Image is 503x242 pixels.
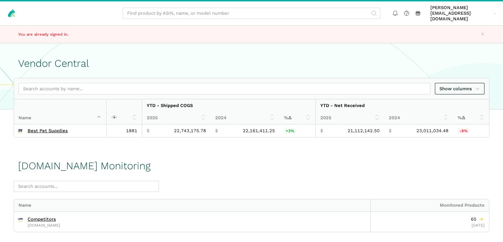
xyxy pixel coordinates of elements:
span: -8% [458,128,469,134]
h1: Vendor Central [18,58,485,69]
th: 2025: activate to sort column ascending [142,112,211,124]
input: Find product by ASIN, name, or model number [123,8,380,19]
a: Best Pet Supplies [28,128,68,134]
span: 23,011,034.48 [416,128,449,134]
span: [PERSON_NAME][EMAIL_ADDRESS][DOMAIN_NAME] [430,5,491,22]
span: 22,743,175.78 [174,128,206,134]
strong: YTD - Net Received [320,103,365,108]
span: Show columns [439,85,480,92]
a: [PERSON_NAME][EMAIL_ADDRESS][DOMAIN_NAME] [428,4,499,23]
td: 2.63% [279,124,315,137]
span: 22,161,411.25 [243,128,275,134]
th: : activate to sort column ascending [106,99,142,124]
span: $ [147,128,150,134]
button: Close [479,30,487,38]
th: 2024: activate to sort column ascending [384,112,453,124]
strong: YTD - Shipped COGS [147,103,193,108]
input: Search accounts... [14,181,159,192]
th: Name : activate to sort column descending [14,99,106,124]
input: Search accounts by name... [19,83,430,94]
h1: [DOMAIN_NAME] Monitoring [18,160,151,172]
td: 1881 [106,124,142,137]
div: Name [14,199,370,212]
span: [DOMAIN_NAME] [28,223,60,227]
th: 2025: activate to sort column ascending [315,112,384,124]
td: -8.25% [453,124,489,137]
span: $ [215,128,218,134]
th: %Δ: activate to sort column ascending [279,112,315,124]
a: Show columns [435,83,484,94]
th: %Δ: activate to sort column ascending [453,112,489,124]
a: Competitors [28,216,56,222]
span: 21,112,142.50 [348,128,380,134]
div: 65 [471,216,484,222]
th: 2024: activate to sort column ascending [211,112,279,124]
span: +3% [284,128,296,134]
p: You are already signed in. [18,31,177,37]
span: [DATE] [472,223,484,228]
span: $ [389,128,392,134]
span: $ [320,128,323,134]
div: Monitored Products [370,199,489,212]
